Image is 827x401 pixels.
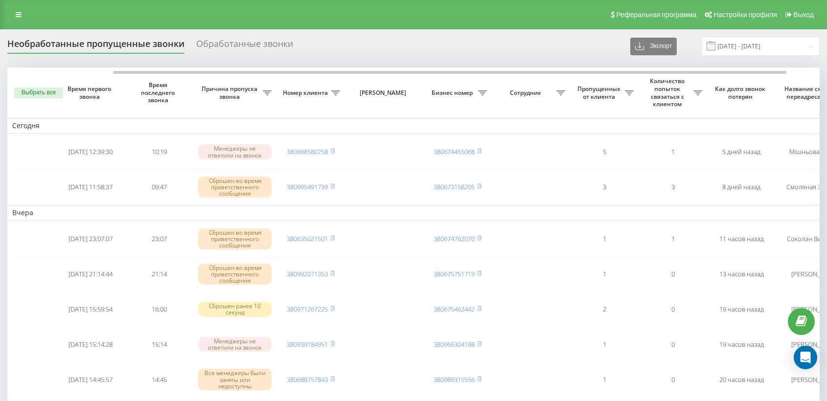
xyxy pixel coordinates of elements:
[7,39,184,54] div: Необработанные пропущенные звонки
[287,340,328,349] a: 380939184951
[643,77,693,108] span: Количество попыток связаться с клиентом
[434,234,475,243] a: 380674762070
[639,363,707,396] td: 0
[56,292,125,326] td: [DATE] 15:59:54
[56,223,125,256] td: [DATE] 23:07:07
[570,258,639,291] td: 1
[133,81,185,104] span: Время последнего звонка
[56,171,125,204] td: [DATE] 11:58:37
[434,340,475,349] a: 380966304188
[434,375,475,384] a: 380989315556
[639,223,707,256] td: 1
[125,171,193,204] td: 09:47
[570,135,639,169] td: 5
[56,363,125,396] td: [DATE] 14:45:57
[713,11,777,19] span: Настройки профиля
[639,171,707,204] td: 3
[707,171,776,204] td: 8 дней назад
[198,302,272,316] div: Сброшен ранее 10 секунд
[707,328,776,361] td: 19 часов назад
[639,292,707,326] td: 0
[125,223,193,256] td: 23:07
[287,234,328,243] a: 380635021501
[570,328,639,361] td: 1
[707,135,776,169] td: 5 дней назад
[125,135,193,169] td: 10:19
[198,228,272,250] div: Сброшен во время приветственного сообщения
[14,88,63,98] button: Выбрать все
[707,258,776,291] td: 13 часов назад
[434,305,475,313] a: 380675462442
[434,182,475,191] a: 380673158205
[570,171,639,204] td: 3
[64,85,117,100] span: Время первого звонка
[198,85,263,100] span: Причина пропуска звонка
[125,328,193,361] td: 15:14
[56,258,125,291] td: [DATE] 21:14:44
[707,363,776,396] td: 20 часов назад
[198,144,272,159] div: Менеджеры не ответили на звонок
[287,147,328,156] a: 380668580258
[353,89,415,97] span: [PERSON_NAME]
[707,223,776,256] td: 11 часов назад
[707,292,776,326] td: 19 часов назад
[196,39,293,54] div: Обработанные звонки
[639,135,707,169] td: 1
[56,135,125,169] td: [DATE] 12:39:30
[56,328,125,361] td: [DATE] 15:14:28
[497,89,556,97] span: Сотрудник
[715,85,768,100] span: Как долго звонок потерян
[570,363,639,396] td: 1
[287,269,328,278] a: 380992071353
[616,11,696,19] span: Реферальная программа
[434,147,475,156] a: 380674455068
[125,292,193,326] td: 16:00
[125,258,193,291] td: 21:14
[287,182,328,191] a: 380995491739
[570,223,639,256] td: 1
[434,269,475,278] a: 380675751719
[287,305,328,313] a: 380971267225
[198,177,272,198] div: Сброшен во время приветственного сообщения
[125,363,193,396] td: 14:45
[287,375,328,384] a: 380688757843
[630,38,677,55] button: Экспорт
[639,258,707,291] td: 0
[198,264,272,285] div: Сброшен во время приветственного сообщения
[428,89,478,97] span: Бизнес номер
[198,369,272,390] div: Все менеджеры были заняты или недоступны
[575,85,625,100] span: Пропущенных от клиента
[198,337,272,352] div: Менеджеры не ответили на звонок
[639,328,707,361] td: 0
[793,11,814,19] span: Выход
[570,292,639,326] td: 2
[281,89,331,97] span: Номер клиента
[794,346,817,369] div: Open Intercom Messenger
